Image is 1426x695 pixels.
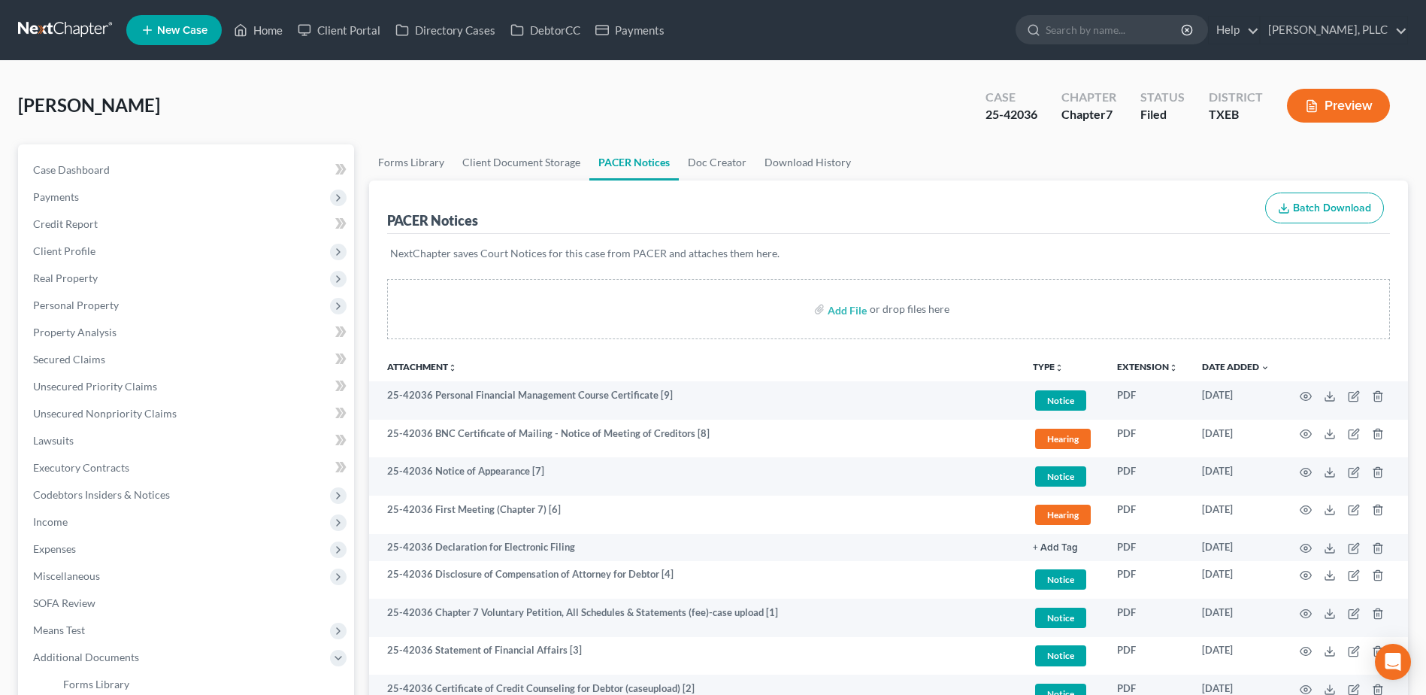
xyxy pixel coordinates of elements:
td: 25-42036 Notice of Appearance [7] [369,457,1021,496]
a: PACER Notices [589,144,679,181]
a: Case Dashboard [21,156,354,184]
td: 25-42036 BNC Certificate of Mailing - Notice of Meeting of Creditors [8] [369,420,1021,458]
span: Personal Property [33,299,119,311]
div: 25-42036 [985,106,1037,123]
td: 25-42036 Statement of Financial Affairs [3] [369,637,1021,675]
td: [DATE] [1190,420,1282,458]
i: unfold_more [448,363,457,372]
a: Home [226,17,290,44]
a: Help [1209,17,1259,44]
td: [DATE] [1190,496,1282,534]
td: 25-42036 Declaration for Electronic Filing [369,534,1021,561]
i: expand_more [1261,363,1270,372]
a: Notice [1033,464,1093,489]
a: Credit Report [21,211,354,238]
a: Forms Library [369,144,453,181]
td: [DATE] [1190,561,1282,599]
a: Hearing [1033,426,1093,451]
td: PDF [1105,496,1190,534]
i: unfold_more [1055,363,1064,372]
a: Executory Contracts [21,454,354,481]
a: Hearing [1033,502,1093,527]
span: Codebtors Insiders & Notices [33,488,170,501]
span: Notice [1035,390,1086,411]
a: Download History [755,144,860,181]
a: Directory Cases [388,17,503,44]
td: [DATE] [1190,637,1282,675]
td: [DATE] [1190,381,1282,420]
span: [PERSON_NAME] [18,94,160,116]
div: District [1209,89,1263,106]
span: Payments [33,190,79,203]
td: PDF [1105,457,1190,496]
a: Payments [588,17,672,44]
i: unfold_more [1169,363,1178,372]
a: [PERSON_NAME], PLLC [1261,17,1407,44]
span: Notice [1035,569,1086,590]
span: Case Dashboard [33,163,110,176]
a: Unsecured Priority Claims [21,373,354,400]
span: Real Property [33,272,98,284]
span: Expenses [33,542,76,555]
span: Notice [1035,466,1086,487]
td: 25-42036 First Meeting (Chapter 7) [6] [369,496,1021,534]
td: 25-42036 Chapter 7 Voluntary Petition, All Schedules & Statements (fee)-case upload [1] [369,599,1021,637]
a: SOFA Review [21,590,354,617]
span: Unsecured Nonpriority Claims [33,407,177,420]
div: or drop files here [870,302,949,317]
p: NextChapter saves Court Notices for this case from PACER and attaches them here. [390,246,1387,261]
td: PDF [1105,637,1190,675]
div: Open Intercom Messenger [1375,644,1411,680]
button: Preview [1287,89,1390,123]
a: Notice [1033,643,1093,668]
a: Unsecured Nonpriority Claims [21,400,354,427]
input: Search by name... [1046,16,1183,44]
td: PDF [1105,420,1190,458]
button: Batch Download [1265,193,1384,224]
a: Doc Creator [679,144,755,181]
a: Client Portal [290,17,388,44]
span: Forms Library [63,678,129,690]
td: [DATE] [1190,457,1282,496]
td: PDF [1105,534,1190,561]
div: PACER Notices [387,211,478,229]
span: Notice [1035,645,1086,666]
div: Status [1140,89,1185,106]
a: Client Document Storage [453,144,589,181]
span: Credit Report [33,217,98,230]
td: PDF [1105,561,1190,599]
div: Filed [1140,106,1185,123]
span: Miscellaneous [33,569,100,582]
a: Notice [1033,605,1093,630]
td: [DATE] [1190,534,1282,561]
td: 25-42036 Personal Financial Management Course Certificate [9] [369,381,1021,420]
span: Hearing [1035,505,1091,525]
a: Lawsuits [21,427,354,454]
a: Property Analysis [21,319,354,346]
span: Income [33,515,68,528]
a: Notice [1033,567,1093,592]
span: Additional Documents [33,651,139,663]
span: 7 [1106,107,1113,121]
button: TYPEunfold_more [1033,363,1064,372]
span: Client Profile [33,244,95,257]
span: Batch Download [1293,202,1371,214]
a: Extensionunfold_more [1117,361,1178,372]
span: Secured Claims [33,353,105,366]
td: PDF [1105,599,1190,637]
td: [DATE] [1190,599,1282,637]
div: Case [985,89,1037,106]
a: Secured Claims [21,346,354,373]
span: Means Test [33,624,85,636]
div: TXEB [1209,106,1263,123]
button: + Add Tag [1033,543,1078,553]
a: Attachmentunfold_more [387,361,457,372]
div: Chapter [1061,106,1116,123]
td: PDF [1105,381,1190,420]
a: Notice [1033,388,1093,413]
a: + Add Tag [1033,540,1093,554]
div: Chapter [1061,89,1116,106]
td: 25-42036 Disclosure of Compensation of Attorney for Debtor [4] [369,561,1021,599]
span: New Case [157,25,207,36]
span: Executory Contracts [33,461,129,474]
